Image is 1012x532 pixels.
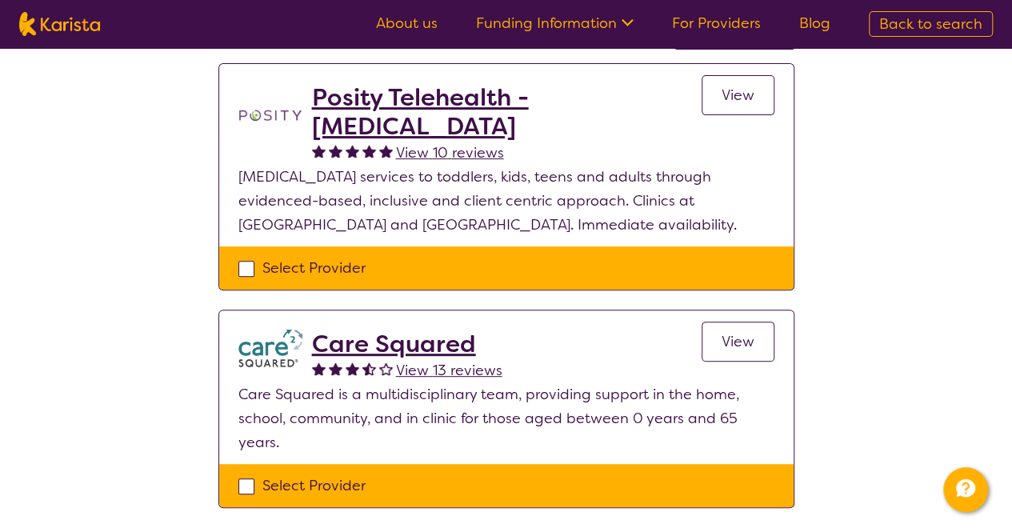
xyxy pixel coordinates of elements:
[379,144,393,158] img: fullstar
[396,361,502,380] span: View 13 reviews
[396,358,502,382] a: View 13 reviews
[879,14,982,34] span: Back to search
[396,143,504,162] span: View 10 reviews
[312,362,326,375] img: fullstar
[476,14,634,33] a: Funding Information
[379,362,393,375] img: emptystar
[238,382,774,454] p: Care Squared is a multidisciplinary team, providing support in the home, school, community, and i...
[238,330,302,367] img: watfhvlxxexrmzu5ckj6.png
[799,14,830,33] a: Blog
[329,362,342,375] img: fullstar
[702,75,774,115] a: View
[312,83,702,141] a: Posity Telehealth - [MEDICAL_DATA]
[238,165,774,237] p: [MEDICAL_DATA] services to toddlers, kids, teens and adults through evidenced-based, inclusive an...
[312,330,502,358] a: Care Squared
[238,83,302,147] img: t1bslo80pcylnzwjhndq.png
[362,144,376,158] img: fullstar
[346,362,359,375] img: fullstar
[19,12,100,36] img: Karista logo
[376,14,438,33] a: About us
[396,141,504,165] a: View 10 reviews
[346,144,359,158] img: fullstar
[362,362,376,375] img: halfstar
[672,14,761,33] a: For Providers
[722,86,754,105] span: View
[702,322,774,362] a: View
[722,332,754,351] span: View
[329,144,342,158] img: fullstar
[312,144,326,158] img: fullstar
[943,467,988,512] button: Channel Menu
[869,11,993,37] a: Back to search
